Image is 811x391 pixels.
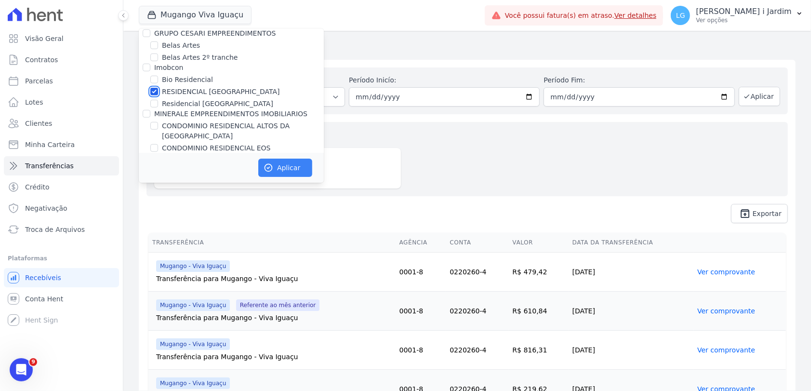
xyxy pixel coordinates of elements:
[25,97,43,107] span: Lotes
[156,338,230,350] span: Mugango - Viva Iguaçu
[697,346,755,354] a: Ver comprovante
[4,268,119,287] a: Recebíveis
[396,331,446,370] td: 0001-8
[148,233,396,253] th: Transferência
[25,140,75,149] span: Minha Carteira
[446,233,508,253] th: Conta
[739,208,751,219] i: unarchive
[8,253,115,264] div: Plataformas
[4,114,119,133] a: Clientes
[614,12,657,19] a: Ver detalhes
[396,253,446,292] td: 0001-8
[4,289,119,309] a: Conta Hent
[162,75,213,85] label: Bio Residencial
[569,253,693,292] td: [DATE]
[156,260,230,272] span: Mugango - Viva Iguaçu
[505,11,657,21] span: Você possui fatura(s) em atraso.
[156,299,230,311] span: Mugango - Viva Iguaçu
[10,358,33,381] iframe: Intercom live chat
[25,273,61,283] span: Recebíveis
[156,352,392,362] div: Transferência para Mugango - Viva Iguaçu
[156,313,392,323] div: Transferência para Mugango - Viva Iguaçu
[162,40,200,51] label: Belas Artes
[349,75,540,85] label: Período Inicío:
[25,182,50,192] span: Crédito
[697,307,755,315] a: Ver comprovante
[139,39,796,56] h2: Transferências
[29,358,37,366] span: 9
[663,2,811,29] button: LG [PERSON_NAME] i Jardim Ver opções
[509,292,569,331] td: R$ 610,84
[544,75,734,85] label: Período Fim:
[509,331,569,370] td: R$ 816,31
[569,331,693,370] td: [DATE]
[258,159,312,177] button: Aplicar
[569,292,693,331] td: [DATE]
[753,211,782,216] span: Exportar
[25,225,85,234] span: Troca de Arquivos
[25,55,58,65] span: Contratos
[162,53,238,63] label: Belas Artes 2º tranche
[156,274,392,283] div: Transferência para Mugango - Viva Iguaçu
[162,121,324,141] label: CONDOMINIO RESIDENCIAL ALTOS DA [GEOGRAPHIC_DATA]
[676,12,685,19] span: LG
[4,50,119,69] a: Contratos
[25,161,74,171] span: Transferências
[162,87,280,97] label: RESIDENCIAL [GEOGRAPHIC_DATA]
[396,292,446,331] td: 0001-8
[4,220,119,239] a: Troca de Arquivos
[25,294,63,304] span: Conta Hent
[4,29,119,48] a: Visão Geral
[509,233,569,253] th: Valor
[4,93,119,112] a: Lotes
[569,233,693,253] th: Data da Transferência
[162,99,273,109] label: Residencial [GEOGRAPHIC_DATA]
[236,299,320,311] span: Referente ao mês anterior
[446,253,508,292] td: 0220260-4
[25,203,67,213] span: Negativação
[154,64,183,71] label: Imobcon
[446,292,508,331] td: 0220260-4
[4,71,119,91] a: Parcelas
[4,177,119,197] a: Crédito
[696,16,792,24] p: Ver opções
[731,204,788,223] a: unarchive Exportar
[154,29,276,37] label: GRUPO CESARI EMPREENDIMENTOS
[154,110,307,118] label: MINERALE EMPREENDIMENTOS IMOBILIARIOS
[739,87,780,106] button: Aplicar
[25,119,52,128] span: Clientes
[25,76,53,86] span: Parcelas
[4,156,119,175] a: Transferências
[509,253,569,292] td: R$ 479,42
[162,143,271,153] label: CONDOMINIO RESIDENCIAL EOS
[446,331,508,370] td: 0220260-4
[4,199,119,218] a: Negativação
[25,34,64,43] span: Visão Geral
[697,268,755,276] a: Ver comprovante
[696,7,792,16] p: [PERSON_NAME] i Jardim
[139,6,252,24] button: Mugango Viva Iguaçu
[156,378,230,389] span: Mugango - Viva Iguaçu
[4,135,119,154] a: Minha Carteira
[396,233,446,253] th: Agência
